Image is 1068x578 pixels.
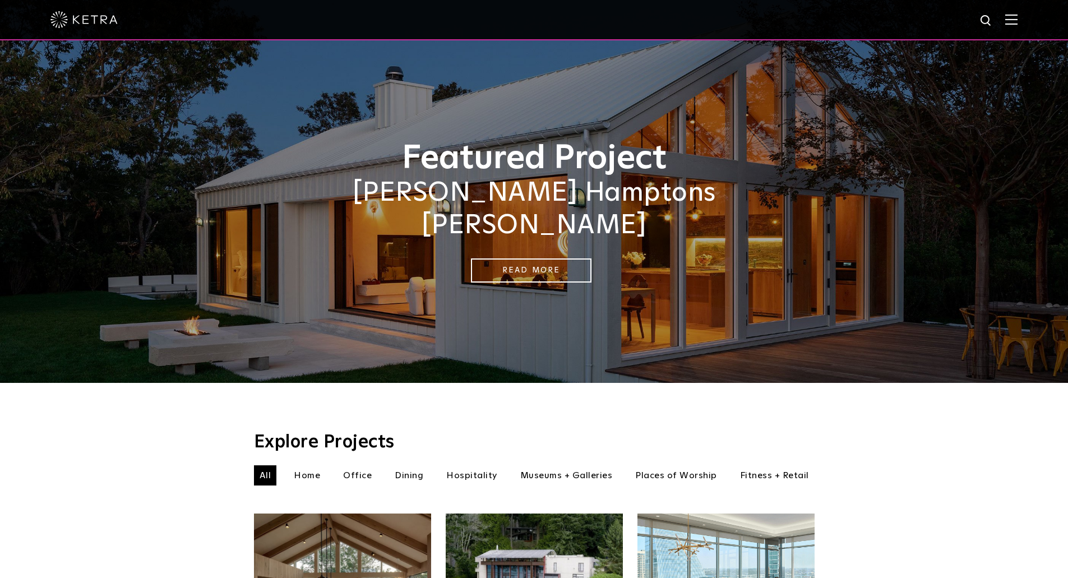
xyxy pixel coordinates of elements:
img: ketra-logo-2019-white [50,11,118,28]
li: Museums + Galleries [515,465,618,485]
h1: Featured Project [254,140,815,177]
img: Hamburger%20Nav.svg [1005,14,1018,25]
a: Read More [471,258,591,283]
img: search icon [979,14,993,28]
li: Places of Worship [630,465,723,485]
li: Hospitality [441,465,503,485]
h3: Explore Projects [254,433,815,451]
li: All [254,465,277,485]
li: Home [288,465,326,485]
h2: [PERSON_NAME] Hamptons [PERSON_NAME] [254,177,815,242]
li: Dining [389,465,429,485]
li: Fitness + Retail [734,465,815,485]
li: Office [337,465,377,485]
